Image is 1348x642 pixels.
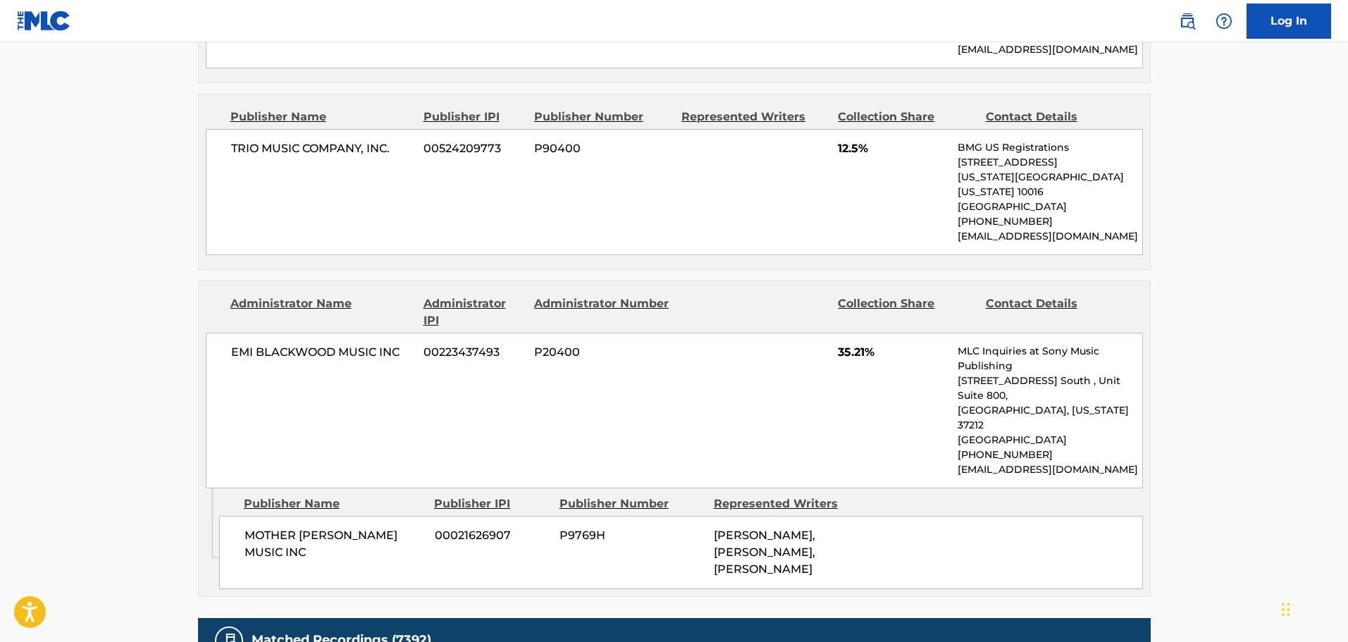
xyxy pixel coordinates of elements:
span: [PERSON_NAME], [PERSON_NAME], [PERSON_NAME] [714,529,815,576]
span: 00021626907 [435,527,549,544]
p: [GEOGRAPHIC_DATA] [958,433,1142,447]
div: Represented Writers [714,495,858,512]
p: [PHONE_NUMBER] [958,447,1142,462]
p: [GEOGRAPHIC_DATA], [US_STATE] 37212 [958,403,1142,433]
div: Administrator Number [534,295,671,329]
a: Public Search [1173,7,1201,35]
span: MOTHER [PERSON_NAME] MUSIC INC [245,527,424,561]
div: Publisher Name [244,495,423,512]
p: [EMAIL_ADDRESS][DOMAIN_NAME] [958,462,1142,477]
p: [PHONE_NUMBER] [958,214,1142,229]
span: 00524209773 [423,140,524,157]
span: TRIO MUSIC COMPANY, INC. [231,140,414,157]
span: P9769H [559,527,703,544]
p: [EMAIL_ADDRESS][DOMAIN_NAME] [958,229,1142,244]
div: Help [1210,7,1238,35]
p: [US_STATE][GEOGRAPHIC_DATA][US_STATE] 10016 [958,170,1142,199]
p: [EMAIL_ADDRESS][DOMAIN_NAME] [958,42,1142,57]
div: Publisher Number [534,109,671,125]
div: Collection Share [838,295,975,329]
a: Log In [1247,4,1331,39]
p: [STREET_ADDRESS] [958,155,1142,170]
div: Publisher Number [559,495,703,512]
div: Contact Details [986,295,1123,329]
span: P90400 [534,140,671,157]
p: BMG US Registrations [958,140,1142,155]
div: Administrator Name [230,295,413,329]
div: Collection Share [838,109,975,125]
div: Contact Details [986,109,1123,125]
div: Drag [1282,588,1290,631]
img: help [1216,13,1232,30]
div: Publisher IPI [423,109,524,125]
span: P20400 [534,344,671,361]
img: MLC Logo [17,11,71,31]
span: 35.21% [838,344,947,361]
p: [GEOGRAPHIC_DATA] [958,199,1142,214]
div: Publisher Name [230,109,413,125]
img: search [1179,13,1196,30]
div: Publisher IPI [434,495,549,512]
p: [STREET_ADDRESS] South , Unit Suite 800, [958,374,1142,403]
div: Represented Writers [681,109,827,125]
iframe: Chat Widget [1278,574,1348,642]
span: 12.5% [838,140,947,157]
p: MLC Inquiries at Sony Music Publishing [958,344,1142,374]
span: 00223437493 [423,344,524,361]
span: EMI BLACKWOOD MUSIC INC [231,344,414,361]
div: Administrator IPI [423,295,524,329]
